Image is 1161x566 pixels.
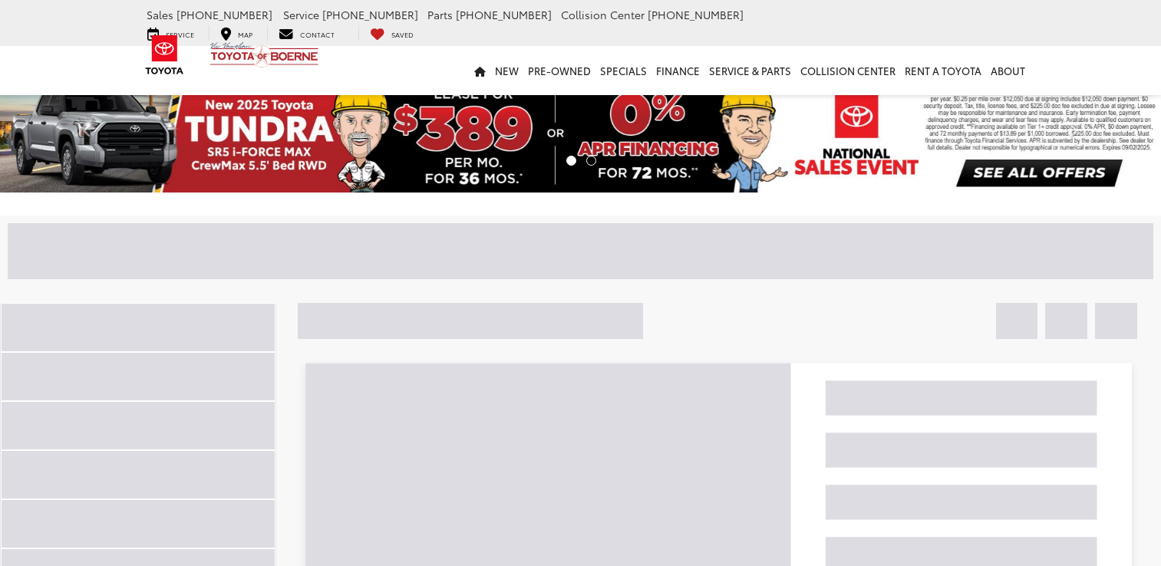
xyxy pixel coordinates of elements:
img: Toyota [136,30,193,80]
span: [PHONE_NUMBER] [322,7,418,22]
a: Service & Parts: Opens in a new tab [704,46,796,95]
span: [PHONE_NUMBER] [176,7,272,22]
a: Contact [267,25,346,41]
span: [PHONE_NUMBER] [456,7,552,22]
a: My Saved Vehicles [358,25,425,41]
a: Rent a Toyota [900,46,986,95]
span: Collision Center [561,7,645,22]
a: Map [209,25,264,41]
img: Vic Vaughan Toyota of Boerne [209,41,319,68]
span: [PHONE_NUMBER] [648,7,744,22]
a: About [986,46,1030,95]
span: Sales [147,7,173,22]
a: Service [136,25,206,41]
span: Service [283,7,319,22]
a: Home [470,46,490,95]
a: Collision Center [796,46,900,95]
a: New [490,46,523,95]
span: Parts [427,7,453,22]
a: Pre-Owned [523,46,595,95]
span: Saved [391,29,414,39]
a: Finance [651,46,704,95]
a: Specials [595,46,651,95]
